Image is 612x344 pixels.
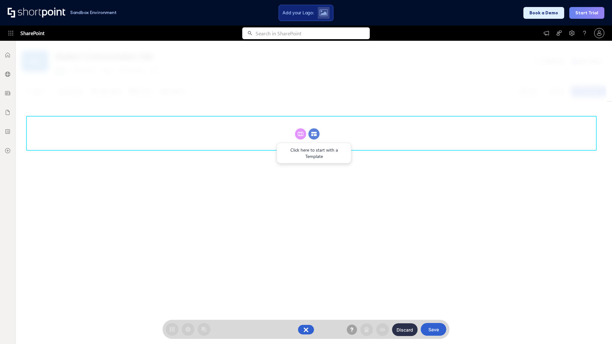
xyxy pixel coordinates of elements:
[70,11,117,14] h1: Sandbox Environment
[421,323,446,336] button: Save
[497,270,612,344] iframe: Chat Widget
[20,25,44,41] span: SharePoint
[392,323,418,336] button: Discard
[282,10,314,16] span: Add your Logo:
[256,27,370,39] input: Search in SharePoint
[523,7,564,19] button: Book a Demo
[319,9,328,16] img: Upload logo
[569,7,604,19] button: Start Trial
